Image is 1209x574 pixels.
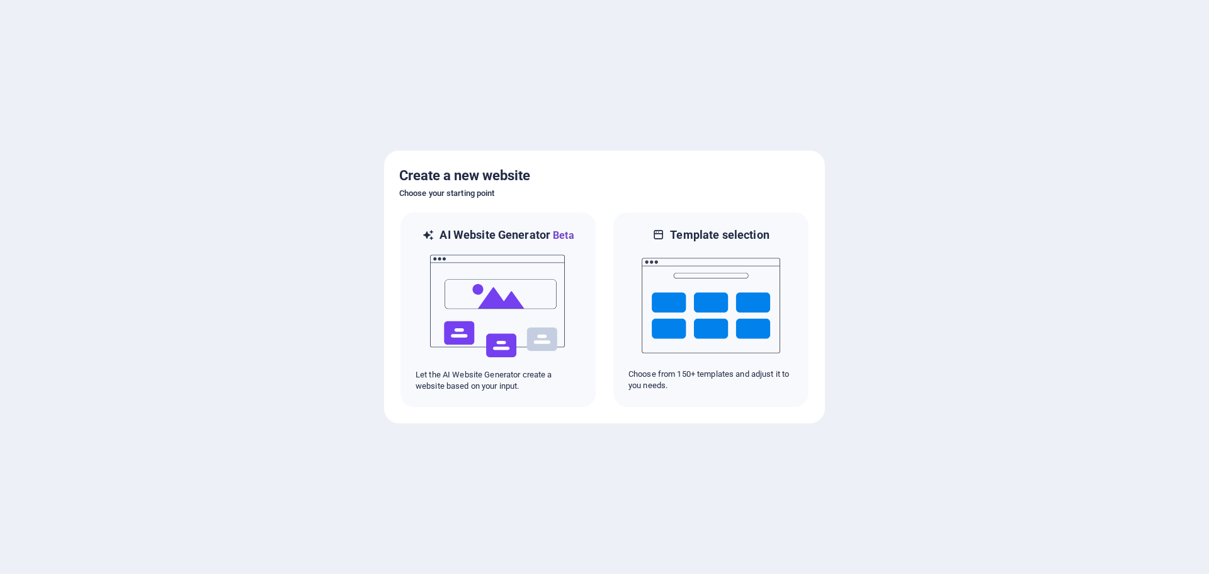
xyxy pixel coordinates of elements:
[612,211,810,408] div: Template selectionChoose from 150+ templates and adjust it to you needs.
[670,227,769,243] h6: Template selection
[399,211,597,408] div: AI Website GeneratorBetaaiLet the AI Website Generator create a website based on your input.
[550,229,574,241] span: Beta
[399,186,810,201] h6: Choose your starting point
[416,369,581,392] p: Let the AI Website Generator create a website based on your input.
[399,166,810,186] h5: Create a new website
[440,227,574,243] h6: AI Website Generator
[429,243,567,369] img: ai
[628,369,793,391] p: Choose from 150+ templates and adjust it to you needs.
